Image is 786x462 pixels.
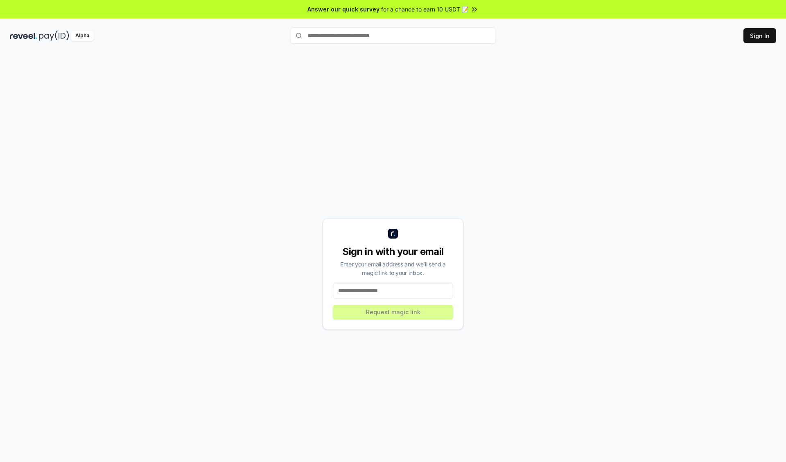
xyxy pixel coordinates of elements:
img: reveel_dark [10,31,37,41]
div: Sign in with your email [333,245,453,258]
img: pay_id [39,31,69,41]
img: logo_small [388,229,398,239]
button: Sign In [743,28,776,43]
span: Answer our quick survey [307,5,379,14]
span: for a chance to earn 10 USDT 📝 [381,5,469,14]
div: Alpha [71,31,94,41]
div: Enter your email address and we’ll send a magic link to your inbox. [333,260,453,277]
